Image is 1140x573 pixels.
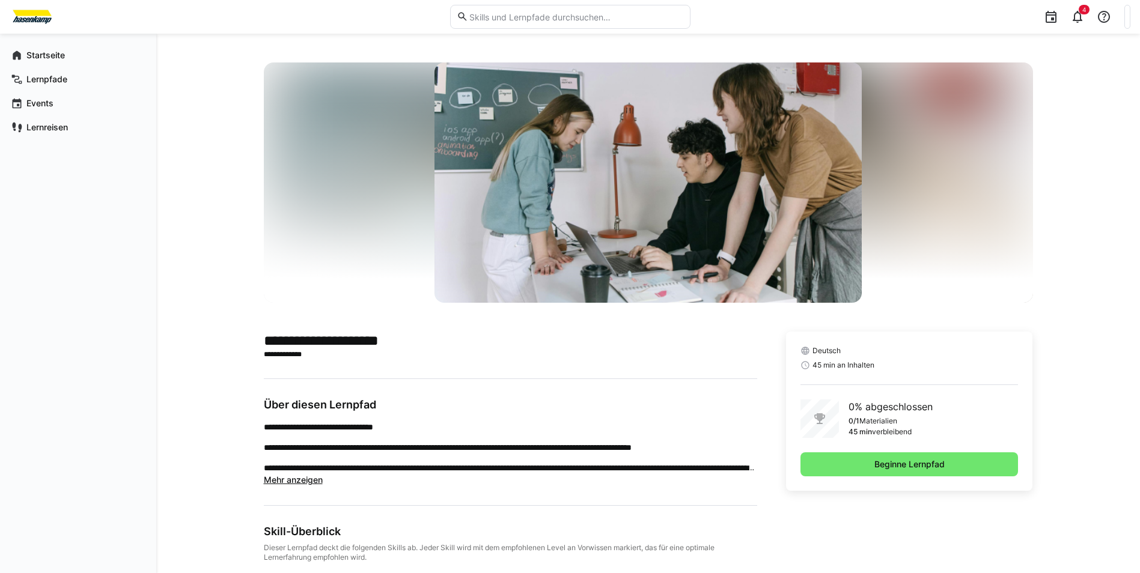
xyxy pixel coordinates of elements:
input: Skills und Lernpfade durchsuchen… [468,11,683,22]
button: Beginne Lernpfad [800,452,1019,476]
div: Skill-Überblick [264,525,757,538]
p: 0/1 [849,416,859,426]
p: 0% abgeschlossen [849,399,933,414]
span: Beginne Lernpfad [873,458,946,470]
h3: Über diesen Lernpfad [264,398,757,411]
span: 45 min an Inhalten [812,360,874,370]
p: Materialien [859,416,897,426]
span: Mehr anzeigen [264,474,323,485]
span: Deutsch [812,346,841,356]
p: 45 min [849,427,872,437]
p: verbleibend [872,427,912,437]
div: Dieser Lernpfad deckt die folgenden Skills ab. Jeder Skill wird mit dem empfohlenen Level an Vorw... [264,543,757,562]
span: 4 [1082,6,1086,13]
